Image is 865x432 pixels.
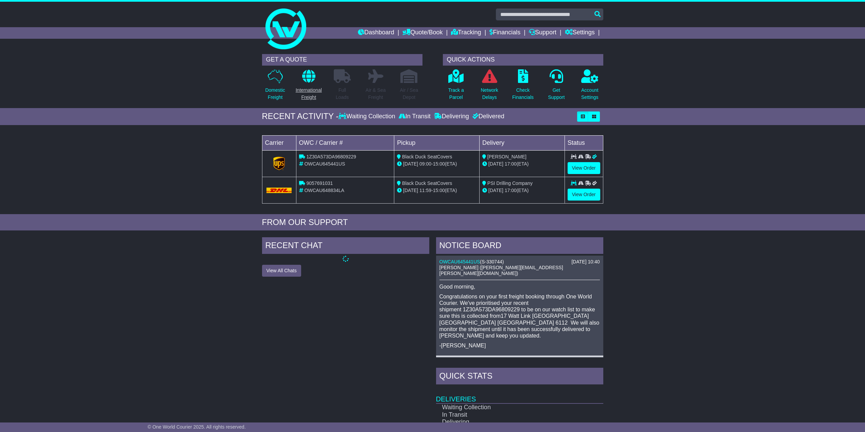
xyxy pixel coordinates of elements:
[402,27,443,39] a: Quote/Book
[439,265,563,276] span: [PERSON_NAME] ([PERSON_NAME][EMAIL_ADDRESS][PERSON_NAME][DOMAIN_NAME])
[400,87,418,101] p: Air / Sea Depot
[262,54,422,66] div: GET A QUOTE
[436,403,579,411] td: Waiting Collection
[439,259,600,265] div: ( )
[433,188,445,193] span: 15:00
[436,411,579,419] td: In Transit
[565,135,603,150] td: Status
[262,135,296,150] td: Carrier
[436,386,603,403] td: Deliveries
[581,69,599,105] a: AccountSettings
[262,218,603,227] div: FROM OUR SUPPORT
[581,87,599,101] p: Account Settings
[334,87,351,101] p: Full Loads
[402,154,452,159] span: Black Duck SeatCovers
[339,113,397,120] div: Waiting Collection
[433,161,445,167] span: 15:00
[512,87,534,101] p: Check Financials
[296,87,322,101] p: International Freight
[295,69,322,105] a: InternationalFreight
[439,283,600,290] p: Good morning,
[394,135,480,150] td: Pickup
[568,162,600,174] a: View Order
[358,27,394,39] a: Dashboard
[273,157,285,170] img: GetCarrierServiceLogo
[403,188,418,193] span: [DATE]
[304,188,344,193] span: OWCAU648834LA
[262,237,429,256] div: RECENT CHAT
[265,87,285,101] p: Domestic Freight
[451,27,481,39] a: Tracking
[479,135,565,150] td: Delivery
[565,27,595,39] a: Settings
[482,160,562,168] div: (ETA)
[296,135,394,150] td: OWC / Carrier #
[505,161,517,167] span: 17:00
[529,27,556,39] a: Support
[402,180,452,186] span: Black Duck SeatCovers
[266,188,292,193] img: DHL.png
[397,113,432,120] div: In Transit
[488,188,503,193] span: [DATE]
[436,368,603,386] div: Quick Stats
[436,237,603,256] div: NOTICE BOARD
[419,188,431,193] span: 11:59
[436,418,579,426] td: Delivering
[568,189,600,201] a: View Order
[482,259,502,264] span: S-330744
[505,188,517,193] span: 17:00
[471,113,504,120] div: Delivered
[487,154,526,159] span: [PERSON_NAME]
[439,259,480,264] a: OWCAU645441US
[419,161,431,167] span: 09:00
[443,54,603,66] div: QUICK ACTIONS
[488,161,503,167] span: [DATE]
[512,69,534,105] a: CheckFinancials
[397,187,477,194] div: - (ETA)
[148,424,246,430] span: © One World Courier 2025. All rights reserved.
[432,113,471,120] div: Delivering
[489,27,520,39] a: Financials
[481,87,498,101] p: Network Delays
[448,87,464,101] p: Track a Parcel
[403,161,418,167] span: [DATE]
[439,293,600,339] p: Congratulations on your first freight booking through One World Courier. We've prioritised your r...
[487,180,533,186] span: PSI Drilling Company
[571,259,600,265] div: [DATE] 10:40
[306,180,333,186] span: 9057691031
[262,265,301,277] button: View All Chats
[306,154,356,159] span: 1Z30A573DA96809229
[265,69,285,105] a: DomesticFreight
[448,69,464,105] a: Track aParcel
[304,161,345,167] span: OWCAU645441US
[548,69,565,105] a: GetSupport
[480,69,498,105] a: NetworkDelays
[482,187,562,194] div: (ETA)
[262,111,339,121] div: RECENT ACTIVITY -
[548,87,565,101] p: Get Support
[366,87,386,101] p: Air & Sea Freight
[439,342,600,349] p: -[PERSON_NAME]
[397,160,477,168] div: - (ETA)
